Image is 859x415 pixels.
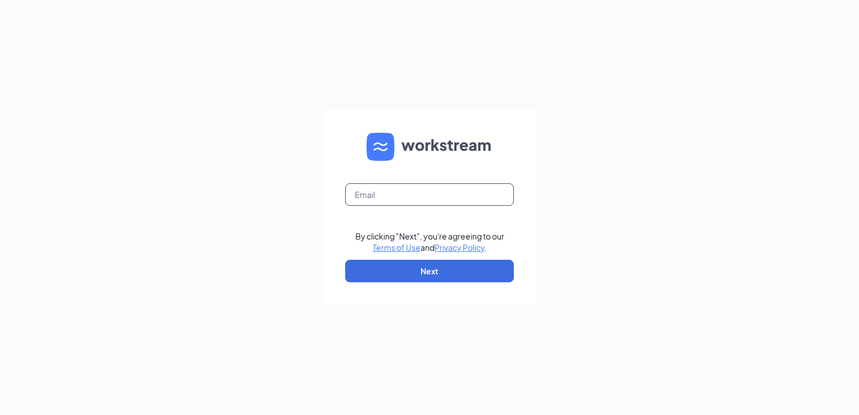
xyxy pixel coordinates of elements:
button: Next [345,260,514,282]
a: Privacy Policy [435,242,485,252]
img: WS logo and Workstream text [367,133,492,161]
input: Email [345,183,514,206]
div: By clicking "Next", you're agreeing to our and . [355,231,504,253]
a: Terms of Use [373,242,421,252]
